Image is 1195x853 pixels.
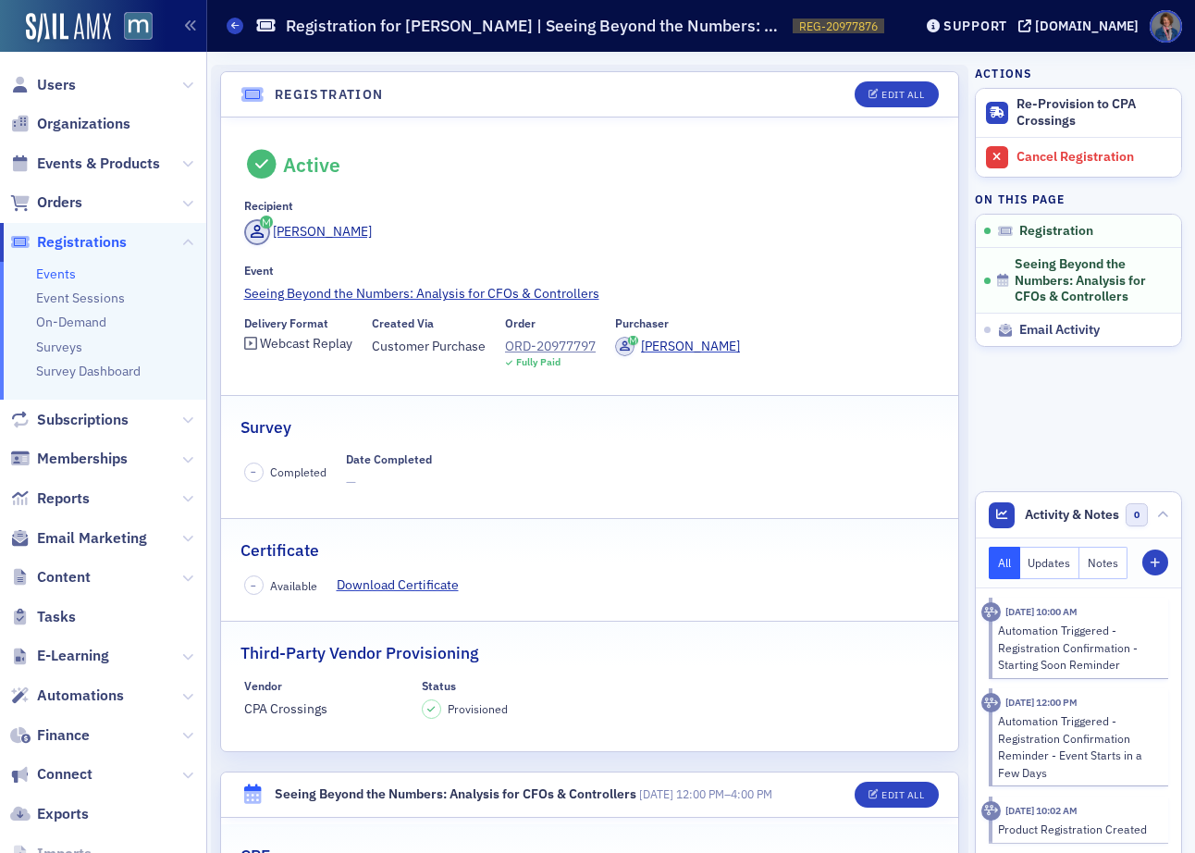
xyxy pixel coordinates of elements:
[881,790,924,800] div: Edit All
[275,785,636,804] div: Seeing Beyond the Numbers: Analysis for CFOs & Controllers
[10,764,92,785] a: Connect
[37,154,160,174] span: Events & Products
[251,465,256,478] span: –
[1020,547,1080,579] button: Updates
[10,567,91,587] a: Content
[240,415,291,439] h2: Survey
[855,81,938,107] button: Edit All
[998,712,1156,781] div: Automation Triggered - Registration Confirmation Reminder - Event Starts in a Few Days
[976,89,1181,138] button: Re-Provision to CPA Crossings
[37,488,90,509] span: Reports
[10,410,129,430] a: Subscriptions
[1005,804,1078,817] time: 6/20/2025 10:02 AM
[244,264,274,278] div: Event
[37,646,109,666] span: E-Learning
[422,679,456,693] div: Status
[516,356,561,368] div: Fully Paid
[240,641,478,665] h2: Third-Party Vendor Provisioning
[799,19,878,34] span: REG-20977876
[244,199,293,213] div: Recipient
[1018,19,1145,32] button: [DOMAIN_NAME]
[36,290,125,306] a: Event Sessions
[1005,696,1078,709] time: 7/30/2025 12:00 PM
[270,464,326,480] span: Completed
[346,452,432,466] div: Date Completed
[10,192,82,213] a: Orders
[731,786,772,801] time: 4:00 PM
[372,337,486,356] span: Customer Purchase
[10,488,90,509] a: Reports
[244,316,328,330] div: Delivery Format
[505,337,596,356] a: ORD-20977797
[372,316,434,330] div: Created Via
[286,15,783,37] h1: Registration for [PERSON_NAME] | Seeing Beyond the Numbers: Analysis for CFOs & Controllers
[251,579,256,592] span: –
[275,85,384,105] h4: Registration
[639,786,673,801] span: [DATE]
[10,804,89,824] a: Exports
[270,577,317,594] span: Available
[10,449,128,469] a: Memberships
[37,607,76,627] span: Tasks
[998,821,1156,837] div: Product Registration Created
[943,18,1007,34] div: Support
[260,339,352,349] div: Webcast Replay
[244,699,402,719] span: CPA Crossings
[1079,547,1127,579] button: Notes
[244,679,282,693] div: Vendor
[1150,10,1182,43] span: Profile
[10,607,76,627] a: Tasks
[37,410,129,430] span: Subscriptions
[273,222,372,241] div: [PERSON_NAME]
[1016,96,1172,129] div: Re-Provision to CPA Crossings
[981,693,1001,712] div: Activity
[346,473,432,492] span: —
[615,337,740,356] a: [PERSON_NAME]
[1025,505,1119,525] span: Activity & Notes
[10,686,124,706] a: Automations
[981,602,1001,622] div: Activity
[1015,256,1157,305] span: Seeing Beyond the Numbers: Analysis for CFOs & Controllers
[37,232,127,253] span: Registrations
[37,192,82,213] span: Orders
[10,75,76,95] a: Users
[505,316,536,330] div: Order
[10,154,160,174] a: Events & Products
[1019,322,1100,339] span: Email Activity
[615,316,669,330] div: Purchaser
[36,363,141,379] a: Survey Dashboard
[1005,605,1078,618] time: 8/1/2025 10:00 AM
[337,575,473,595] a: Download Certificate
[111,12,153,43] a: View Homepage
[283,153,340,177] div: Active
[244,219,373,245] a: [PERSON_NAME]
[244,284,936,303] a: Seeing Beyond the Numbers: Analysis for CFOs & Controllers
[10,725,90,746] a: Finance
[10,114,130,134] a: Organizations
[639,786,772,801] span: –
[37,528,147,549] span: Email Marketing
[240,538,319,562] h2: Certificate
[676,786,724,801] time: 12:00 PM
[10,528,147,549] a: Email Marketing
[448,701,508,716] span: Provisioned
[37,75,76,95] span: Users
[37,449,128,469] span: Memberships
[10,232,127,253] a: Registrations
[1019,223,1093,240] span: Registration
[975,191,1182,207] h4: On this page
[37,567,91,587] span: Content
[36,314,106,330] a: On-Demand
[10,646,109,666] a: E-Learning
[975,65,1032,81] h4: Actions
[124,12,153,41] img: SailAMX
[998,622,1156,673] div: Automation Triggered - Registration Confirmation - Starting Soon Reminder
[976,137,1181,177] a: Cancel Registration
[1016,149,1172,166] div: Cancel Registration
[981,801,1001,821] div: Activity
[26,13,111,43] img: SailAMX
[36,266,76,282] a: Events
[989,547,1020,579] button: All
